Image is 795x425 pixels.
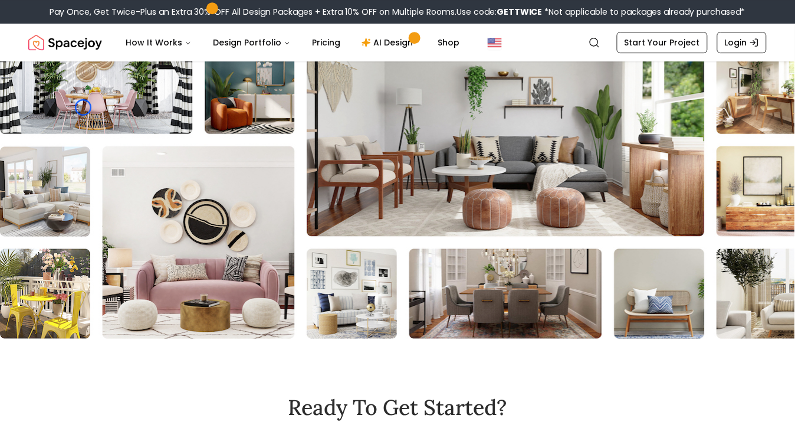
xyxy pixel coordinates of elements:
[28,31,102,54] img: Spacejoy Logo
[428,31,469,54] a: Shop
[543,6,745,18] span: *Not applicable to packages already purchased*
[28,31,102,54] a: Spacejoy
[288,395,507,419] h2: Ready To Get Started?
[617,32,708,53] a: Start Your Project
[717,32,767,53] a: Login
[488,35,502,50] img: United States
[116,31,201,54] button: How It Works
[203,31,300,54] button: Design Portfolio
[456,6,543,18] span: Use code:
[497,6,543,18] b: GETTWICE
[28,24,767,61] nav: Global
[116,31,469,54] nav: Main
[303,31,350,54] a: Pricing
[50,6,745,18] div: Pay Once, Get Twice-Plus an Extra 30% OFF All Design Packages + Extra 10% OFF on Multiple Rooms.
[352,31,426,54] a: AI Design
